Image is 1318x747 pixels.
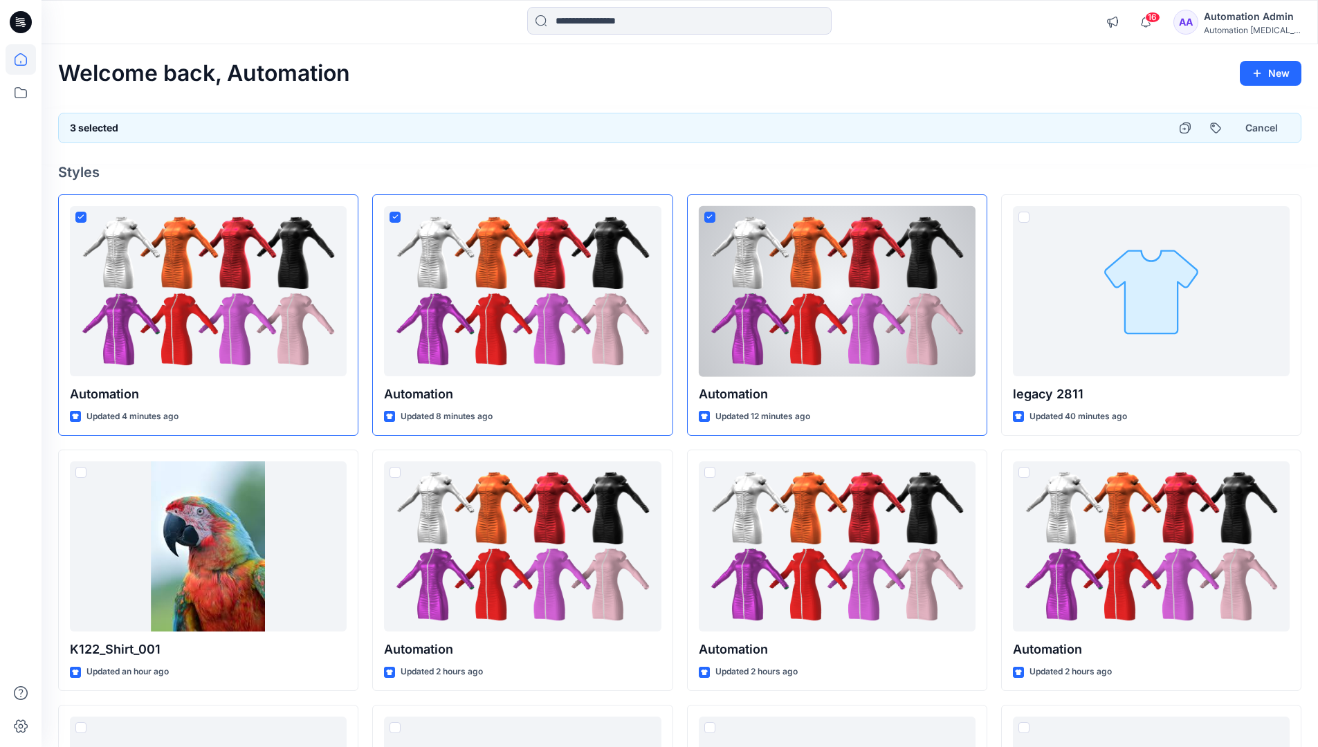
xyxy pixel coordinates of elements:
[401,665,483,679] p: Updated 2 hours ago
[401,409,493,424] p: Updated 8 minutes ago
[86,409,179,424] p: Updated 4 minutes ago
[384,385,661,404] p: Automation
[1029,665,1112,679] p: Updated 2 hours ago
[699,640,976,659] p: Automation
[1145,12,1160,23] span: 16
[384,640,661,659] p: Automation
[1204,8,1301,25] div: Automation Admin
[86,665,169,679] p: Updated an hour ago
[1173,10,1198,35] div: AA
[1013,640,1290,659] p: Automation
[1240,61,1301,86] button: New
[1029,409,1127,424] p: Updated 40 minutes ago
[1013,385,1290,404] p: legacy 2811
[70,120,118,136] h6: 3 selected
[715,665,798,679] p: Updated 2 hours ago
[70,640,347,659] p: K122_Shirt_001
[58,164,1301,181] h4: Styles
[70,385,347,404] p: Automation
[715,409,810,424] p: Updated 12 minutes ago
[1204,25,1301,35] div: Automation [MEDICAL_DATA]...
[58,61,350,86] h2: Welcome back, Automation
[699,385,976,404] p: Automation
[1234,116,1290,140] button: Cancel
